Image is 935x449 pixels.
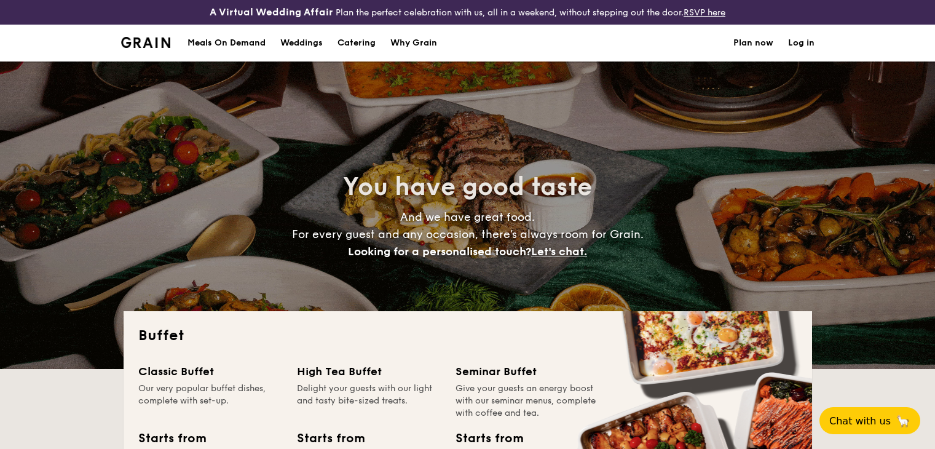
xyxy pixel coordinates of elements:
[210,5,333,20] h4: A Virtual Wedding Affair
[337,25,376,62] h1: Catering
[788,25,815,62] a: Log in
[180,25,273,62] a: Meals On Demand
[297,429,364,448] div: Starts from
[896,414,910,428] span: 🦙
[297,383,441,419] div: Delight your guests with our light and tasty bite-sized treats.
[531,245,587,258] span: Let's chat.
[456,363,599,380] div: Seminar Buffet
[121,37,171,48] img: Grain
[456,383,599,419] div: Give your guests an energy boost with our seminar menus, complete with coffee and tea.
[390,25,437,62] div: Why Grain
[138,429,205,448] div: Starts from
[156,5,779,20] div: Plan the perfect celebration with us, all in a weekend, without stepping out the door.
[138,363,282,380] div: Classic Buffet
[187,25,266,62] div: Meals On Demand
[121,37,171,48] a: Logotype
[456,429,523,448] div: Starts from
[297,363,441,380] div: High Tea Buffet
[684,7,725,18] a: RSVP here
[280,25,323,62] div: Weddings
[733,25,773,62] a: Plan now
[829,415,891,427] span: Chat with us
[383,25,444,62] a: Why Grain
[330,25,383,62] a: Catering
[138,383,282,419] div: Our very popular buffet dishes, complete with set-up.
[819,407,920,434] button: Chat with us🦙
[138,326,797,346] h2: Buffet
[273,25,330,62] a: Weddings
